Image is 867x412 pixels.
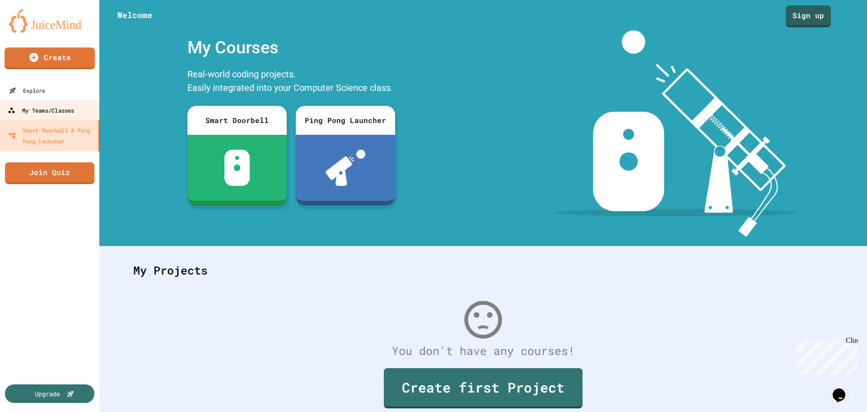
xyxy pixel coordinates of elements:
[5,162,94,184] a: Join Quiz
[187,106,287,135] div: Smart Doorbell
[384,368,583,408] a: Create first Project
[8,105,74,116] div: My Teams/Classes
[9,9,90,33] img: logo-orange.svg
[183,65,400,99] div: Real-world coding projects. Easily integrated into your Computer Science class.
[4,4,62,57] div: Chat with us now!Close
[124,253,842,288] div: My Projects
[9,85,45,96] div: Explore
[829,376,858,403] iframe: chat widget
[224,150,250,186] img: sdb-white.svg
[326,150,366,186] img: ppl-with-ball.png
[5,47,95,69] a: Create
[296,106,395,135] div: Ping Pong Launcher
[554,30,796,237] img: banner-image-my-projects.png
[786,5,831,27] a: Sign up
[124,342,842,360] div: You don't have any courses!
[183,30,400,65] div: My Courses
[792,336,858,375] iframe: chat widget
[35,389,60,398] div: Upgrade
[8,125,94,147] div: Smart Doorbell & Ping Pong Launcher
